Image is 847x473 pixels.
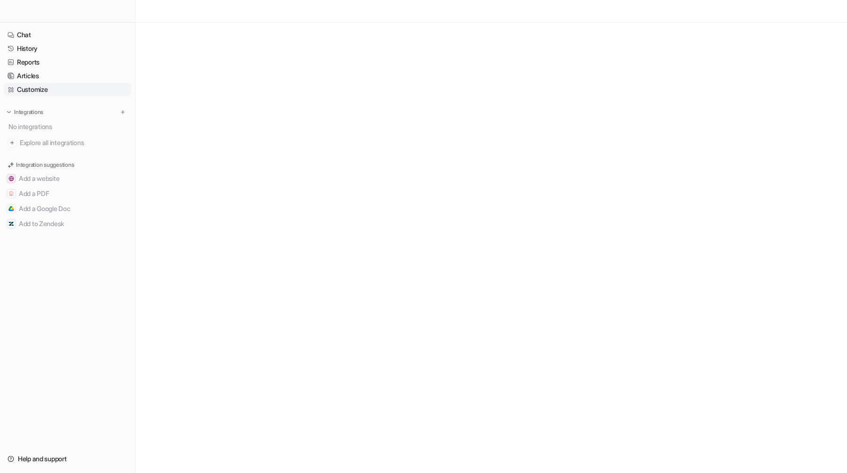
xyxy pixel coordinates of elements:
[4,107,46,117] button: Integrations
[4,171,131,186] button: Add a websiteAdd a website
[4,136,131,149] a: Explore all integrations
[4,216,131,231] button: Add to ZendeskAdd to Zendesk
[16,161,74,169] p: Integration suggestions
[6,109,12,115] img: expand menu
[4,42,131,55] a: History
[4,69,131,82] a: Articles
[20,135,128,150] span: Explore all integrations
[120,109,126,115] img: menu_add.svg
[14,108,43,116] p: Integrations
[8,206,14,212] img: Add a Google Doc
[8,176,14,181] img: Add a website
[6,119,131,134] div: No integrations
[4,201,131,216] button: Add a Google DocAdd a Google Doc
[4,452,131,465] a: Help and support
[4,56,131,69] a: Reports
[8,138,17,147] img: explore all integrations
[8,191,14,196] img: Add a PDF
[8,221,14,227] img: Add to Zendesk
[4,186,131,201] button: Add a PDFAdd a PDF
[4,28,131,41] a: Chat
[4,83,131,96] a: Customize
